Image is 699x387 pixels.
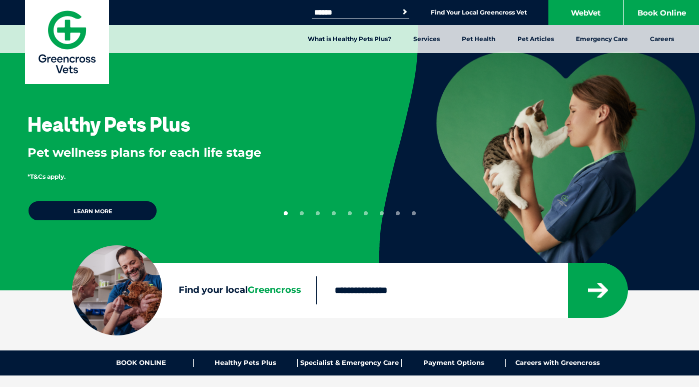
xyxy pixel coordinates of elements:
[297,25,402,53] a: What is Healthy Pets Plus?
[348,211,352,215] button: 5 of 9
[300,211,304,215] button: 2 of 9
[28,173,66,180] span: *T&Cs apply.
[396,211,400,215] button: 8 of 9
[402,25,451,53] a: Services
[451,25,506,53] a: Pet Health
[400,7,410,17] button: Search
[412,211,416,215] button: 9 of 9
[431,9,527,17] a: Find Your Local Greencross Vet
[639,25,685,53] a: Careers
[506,359,609,367] a: Careers with Greencross
[298,359,402,367] a: Specialist & Emergency Care
[380,211,384,215] button: 7 of 9
[28,114,190,134] h3: Healthy Pets Plus
[194,359,298,367] a: Healthy Pets Plus
[284,211,288,215] button: 1 of 9
[28,144,346,161] p: Pet wellness plans for each life stage
[72,283,316,298] label: Find your local
[316,211,320,215] button: 3 of 9
[402,359,506,367] a: Payment Options
[28,200,158,221] a: Learn more
[565,25,639,53] a: Emergency Care
[506,25,565,53] a: Pet Articles
[364,211,368,215] button: 6 of 9
[90,359,194,367] a: BOOK ONLINE
[248,284,301,295] span: Greencross
[332,211,336,215] button: 4 of 9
